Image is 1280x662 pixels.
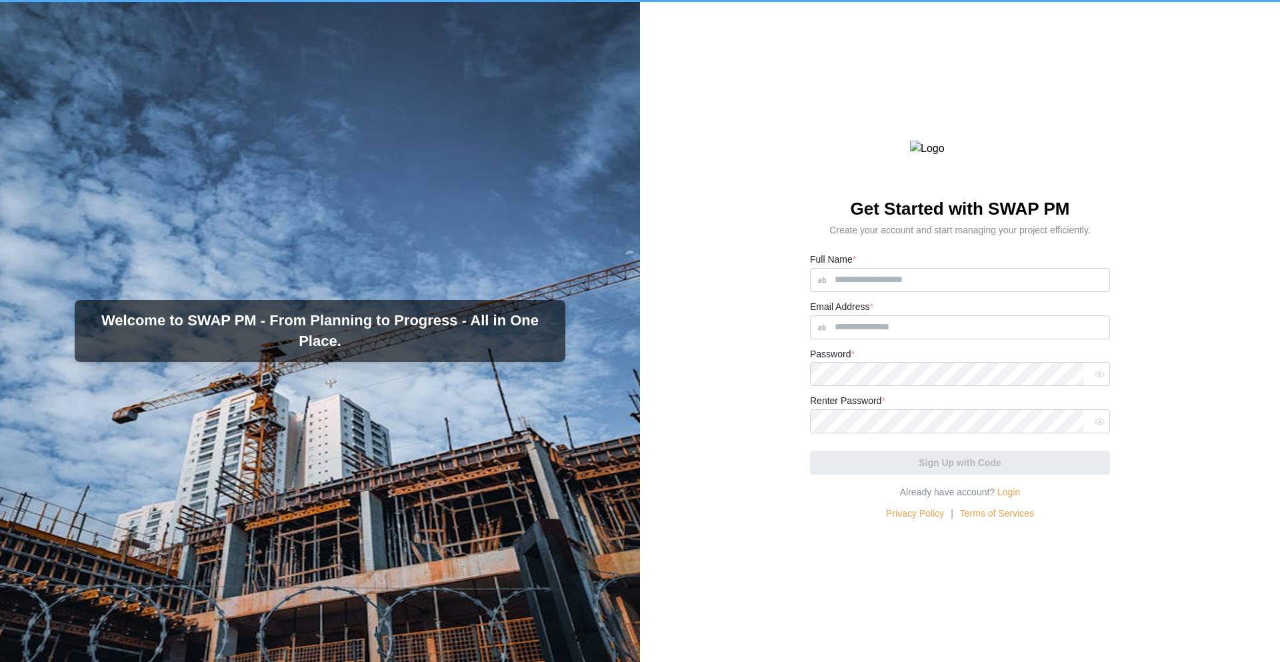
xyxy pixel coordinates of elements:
label: Password [810,347,855,362]
img: Logo [910,141,1010,157]
div: Already have account? [900,485,1021,500]
a: Terms of Services [960,507,1034,521]
label: Full Name [810,253,856,267]
div: | [951,507,953,521]
label: Renter Password [810,394,885,409]
label: Email Address [810,300,873,315]
a: Login [997,487,1020,497]
a: Privacy Policy [886,507,944,521]
h2: Get Started with SWAP PM [829,197,1091,238]
div: Create your account and start managing your project efficiently. [829,223,1091,238]
h3: Welcome to SWAP PM - From Planning to Progress - All in One Place. [85,311,555,352]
